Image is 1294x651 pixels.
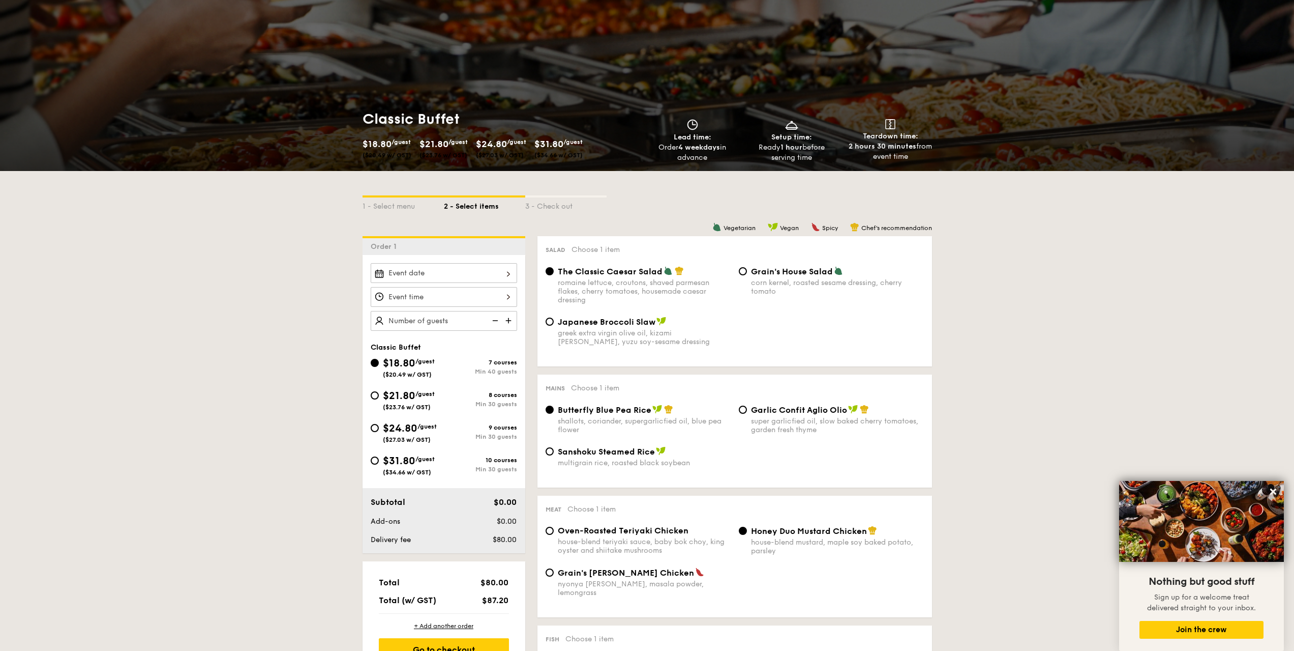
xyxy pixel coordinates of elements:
img: icon-vegetarian.fe4039eb.svg [664,266,673,275]
span: ($23.76 w/ GST) [419,152,467,159]
button: Join the crew [1139,621,1263,639]
span: $80.00 [480,578,508,587]
input: The Classic Caesar Saladromaine lettuce, croutons, shaved parmesan flakes, cherry tomatoes, house... [546,267,554,275]
span: Order 1 [371,242,401,251]
img: icon-dish.430c3a2e.svg [784,119,799,130]
span: ($34.66 w/ GST) [534,152,583,159]
span: /guest [415,390,435,398]
span: Salad [546,246,565,253]
img: icon-spicy.37a8142b.svg [695,568,704,577]
span: Total [379,578,400,587]
span: /guest [392,138,411,146]
span: Setup time: [771,133,812,141]
span: Mains [546,385,565,392]
img: icon-clock.2db775ea.svg [685,119,700,130]
strong: 1 hour [780,143,802,152]
span: Add-ons [371,517,400,526]
span: $18.80 [383,357,415,370]
div: Min 30 guests [444,466,517,473]
div: 1 - Select menu [363,197,444,212]
input: Japanese Broccoli Slawgreek extra virgin olive oil, kizami [PERSON_NAME], yuzu soy-sesame dressing [546,318,554,326]
span: Nothing but good stuff [1149,576,1254,588]
span: Grain's House Salad [751,267,833,276]
span: Garlic Confit Aglio Olio [751,405,847,415]
span: /guest [563,138,583,146]
span: Vegan [780,224,799,232]
span: ($20.49 w/ GST) [383,371,432,378]
div: shallots, coriander, supergarlicfied oil, blue pea flower [558,417,731,434]
img: icon-vegan.f8ff3823.svg [652,405,663,414]
span: ($23.76 w/ GST) [383,404,431,411]
span: Choose 1 item [571,384,619,392]
img: icon-chef-hat.a58ddaea.svg [860,405,869,414]
span: The Classic Caesar Salad [558,267,663,276]
span: $21.80 [419,138,448,150]
input: $18.80/guest($20.49 w/ GST)7 coursesMin 40 guests [371,359,379,367]
img: DSC07876-Edit02-Large.jpeg [1119,481,1284,562]
span: $0.00 [497,517,517,526]
img: icon-reduce.1d2dbef1.svg [487,311,502,330]
span: Sanshoku Steamed Rice [558,447,655,457]
div: Min 30 guests [444,401,517,408]
div: 10 courses [444,457,517,464]
div: from event time [845,141,936,162]
input: Grain's [PERSON_NAME] Chickennyonya [PERSON_NAME], masala powder, lemongrass [546,569,554,577]
span: Choose 1 item [565,635,614,643]
span: Sign up for a welcome treat delivered straight to your inbox. [1147,593,1256,612]
img: icon-chef-hat.a58ddaea.svg [868,526,877,535]
span: $21.80 [383,390,415,402]
span: /guest [415,456,435,463]
div: + Add another order [379,622,509,630]
span: $80.00 [493,535,517,544]
span: Choose 1 item [567,505,616,514]
span: ($27.03 w/ GST) [383,436,431,443]
img: icon-teardown.65201eee.svg [885,119,895,129]
div: greek extra virgin olive oil, kizami [PERSON_NAME], yuzu soy-sesame dressing [558,329,731,346]
img: icon-vegetarian.fe4039eb.svg [712,222,721,232]
span: Spicy [822,224,838,232]
img: icon-spicy.37a8142b.svg [811,222,820,232]
span: ($27.03 w/ GST) [476,152,524,159]
span: /guest [415,358,435,365]
span: $31.80 [534,138,563,150]
input: Oven-Roasted Teriyaki Chickenhouse-blend teriyaki sauce, baby bok choy, king oyster and shiitake ... [546,527,554,535]
span: Vegetarian [724,224,756,232]
img: icon-chef-hat.a58ddaea.svg [664,405,673,414]
div: Ready before serving time [746,143,837,163]
div: Min 30 guests [444,433,517,440]
input: Event date [371,263,517,283]
span: Meat [546,506,561,513]
input: Sanshoku Steamed Ricemultigrain rice, roasted black soybean [546,447,554,456]
div: 9 courses [444,424,517,431]
div: romaine lettuce, croutons, shaved parmesan flakes, cherry tomatoes, housemade caesar dressing [558,278,731,304]
span: Delivery fee [371,535,411,544]
span: Choose 1 item [571,245,620,254]
div: 3 - Check out [525,197,607,212]
span: $0.00 [494,497,517,507]
span: ($34.66 w/ GST) [383,469,431,476]
div: Min 40 guests [444,368,517,375]
span: ($20.49 w/ GST) [363,152,411,159]
div: 8 courses [444,391,517,399]
img: icon-vegan.f8ff3823.svg [848,405,858,414]
img: icon-chef-hat.a58ddaea.svg [850,222,859,232]
img: icon-chef-hat.a58ddaea.svg [675,266,684,275]
strong: 4 weekdays [678,143,720,152]
div: 2 - Select items [444,197,525,212]
span: Honey Duo Mustard Chicken [751,526,867,536]
span: Japanese Broccoli Slaw [558,317,655,327]
div: Order in advance [647,143,738,163]
span: $24.80 [476,138,507,150]
input: Garlic Confit Aglio Oliosuper garlicfied oil, slow baked cherry tomatoes, garden fresh thyme [739,406,747,414]
input: Honey Duo Mustard Chickenhouse-blend mustard, maple soy baked potato, parsley [739,527,747,535]
div: 7 courses [444,359,517,366]
input: Number of guests [371,311,517,331]
span: Subtotal [371,497,405,507]
input: Grain's House Saladcorn kernel, roasted sesame dressing, cherry tomato [739,267,747,275]
h1: Classic Buffet [363,110,643,128]
span: Classic Buffet [371,343,421,352]
span: Chef's recommendation [861,224,932,232]
span: Fish [546,636,559,643]
img: icon-vegan.f8ff3823.svg [768,222,778,232]
span: Grain's [PERSON_NAME] Chicken [558,568,694,578]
